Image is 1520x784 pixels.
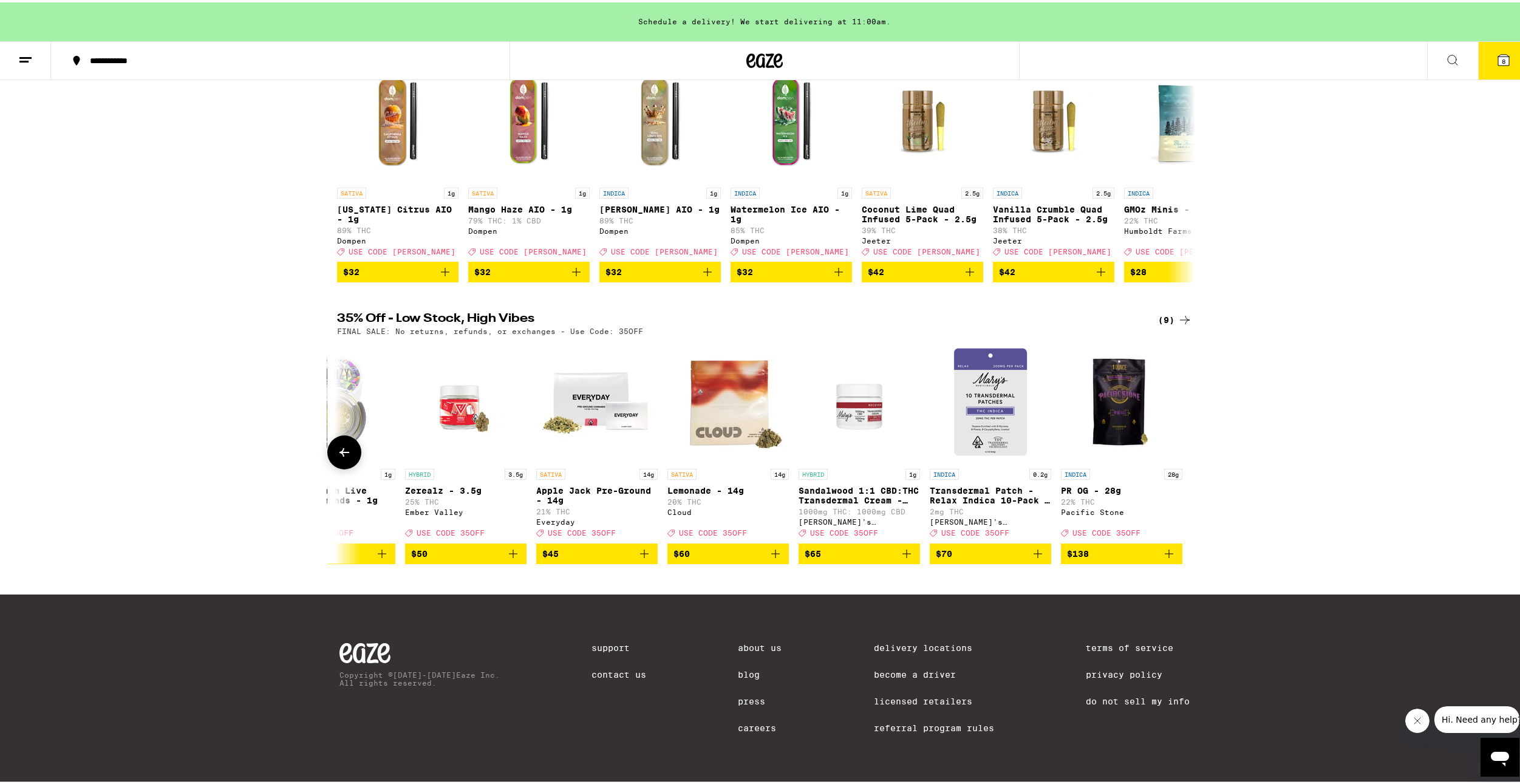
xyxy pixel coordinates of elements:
p: INDICA [1061,466,1090,477]
p: Watermelon Ice AIO - 1g [731,202,852,222]
p: 89% THC [599,214,721,222]
button: Add to bag [993,259,1114,280]
span: $32 [474,265,491,274]
a: Press [738,694,782,704]
img: Pacific Stone - PR OG - 28g [1061,339,1182,460]
span: $42 [868,265,884,274]
iframe: Close message [1405,706,1430,731]
p: Coconut Lime Quad Infused 5-Pack - 2.5g [862,202,983,222]
p: Papaya Punch Live Resin Diamonds - 1g [274,483,395,503]
button: Add to bag [405,541,527,562]
img: Everyday - Apple Jack Pre-Ground - 14g [536,339,658,460]
span: USE CODE 35OFF [548,527,616,535]
span: USE CODE [PERSON_NAME] [742,245,849,253]
span: $45 [542,547,559,556]
button: Add to bag [536,541,658,562]
div: Cloud [667,506,789,514]
a: Become a Driver [874,667,994,677]
div: Dompen [731,234,852,242]
p: 22% THC [1124,214,1246,222]
p: HYBRID [799,466,828,477]
span: $50 [411,547,428,556]
p: Transdermal Patch - Relax Indica 10-Pack - 200mg [930,483,1051,503]
p: 1000mg THC: 1000mg CBD [799,505,920,513]
button: Add to bag [799,541,920,562]
p: SATIVA [337,185,366,196]
img: Jeeter - Vanilla Crumble Quad Infused 5-Pack - 2.5g [993,58,1114,179]
a: Open page for PR OG - 28g from Pacific Stone [1061,339,1182,540]
a: Open page for Papaya Punch Live Resin Diamonds - 1g from STIIIZY [274,339,395,540]
div: Jeeter [993,234,1114,242]
span: USE CODE 35OFF [810,527,878,535]
p: INDICA [993,185,1022,196]
div: Humboldt Farms [1124,225,1246,233]
p: INDICA [599,185,629,196]
p: 79% THC: 1% CBD [468,214,590,222]
p: 39% THC [862,224,983,232]
span: $32 [737,265,753,274]
p: INDICA [731,185,760,196]
div: [PERSON_NAME]'s Medicinals [930,516,1051,523]
a: Privacy Policy [1086,667,1190,677]
img: Humboldt Farms - GMOz Minis - 7g [1124,58,1246,179]
p: FINAL SALE: No returns, refunds, or exchanges - Use Code: 35OFF [337,325,643,333]
button: Add to bag [274,541,395,562]
a: Open page for Mango Haze AIO - 1g from Dompen [468,58,590,259]
a: Terms of Service [1086,641,1190,650]
button: Add to bag [337,259,458,280]
a: (9) [1158,310,1192,325]
p: 28g [1164,466,1182,477]
img: STIIIZY - Papaya Punch Live Resin Diamonds - 1g [274,339,395,460]
p: Apple Jack Pre-Ground - 14g [536,483,658,503]
a: Open page for Sandalwood 1:1 CBD:THC Transdermal Cream - 1000mg from Mary's Medicinals [799,339,920,540]
p: 85% THC [731,224,852,232]
p: Lemonade - 14g [667,483,789,493]
span: $138 [1067,547,1089,556]
div: [PERSON_NAME]'s Medicinals [799,516,920,523]
button: Add to bag [862,259,983,280]
iframe: Button to launch messaging window [1481,735,1519,774]
p: HYBRID [405,466,434,477]
a: Do Not Sell My Info [1086,694,1190,704]
img: Dompen - California Citrus AIO - 1g [337,58,458,179]
span: $42 [999,265,1015,274]
p: 20% THC [667,496,789,503]
img: Ember Valley - Zerealz - 3.5g [405,339,527,460]
img: Dompen - King Louis XIII AIO - 1g [599,58,721,179]
a: Open page for Lemonade - 14g from Cloud [667,339,789,540]
span: $60 [673,547,690,556]
a: Open page for Watermelon Ice AIO - 1g from Dompen [731,58,852,259]
span: USE CODE [PERSON_NAME] [611,245,718,253]
p: SATIVA [468,185,497,196]
span: $28 [1130,265,1147,274]
a: Open page for Vanilla Crumble Quad Infused 5-Pack - 2.5g from Jeeter [993,58,1114,259]
p: 0.2g [1029,466,1051,477]
p: PR OG - 28g [1061,483,1182,493]
p: 1g [837,185,852,196]
p: 14g [771,466,789,477]
p: Mango Haze AIO - 1g [468,202,590,212]
p: Vanilla Crumble Quad Infused 5-Pack - 2.5g [993,202,1114,222]
a: Open page for Coconut Lime Quad Infused 5-Pack - 2.5g from Jeeter [862,58,983,259]
div: Everyday [536,516,658,523]
button: Add to bag [1061,541,1182,562]
span: $32 [605,265,622,274]
button: Add to bag [667,541,789,562]
p: SATIVA [536,466,565,477]
span: 8 [1502,55,1505,63]
span: $65 [805,547,821,556]
div: STIIIZY [274,516,395,523]
p: 2mg THC [930,505,1051,513]
a: Open page for GMOz Minis - 7g from Humboldt Farms [1124,58,1246,259]
iframe: Message from company [1434,704,1519,731]
a: Contact Us [591,667,646,677]
p: 2.5g [961,185,983,196]
img: Jeeter - Coconut Lime Quad Infused 5-Pack - 2.5g [862,58,983,179]
button: Add to bag [468,259,590,280]
span: USE CODE [PERSON_NAME] [1136,245,1242,253]
button: Add to bag [930,541,1051,562]
img: Cloud - Lemonade - 14g [667,339,789,460]
span: USE CODE [PERSON_NAME] [873,245,980,253]
p: 1g [905,466,920,477]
